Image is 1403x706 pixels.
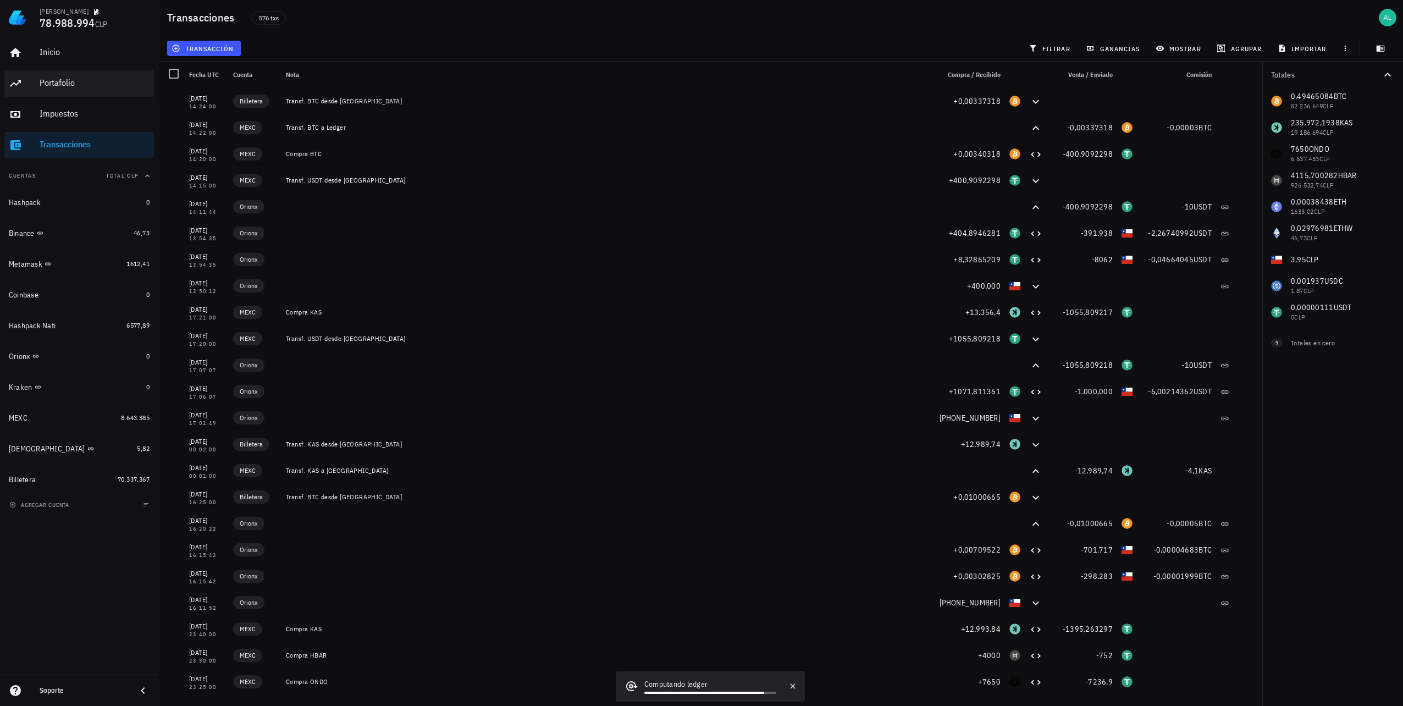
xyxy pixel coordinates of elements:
[1009,650,1020,661] div: HBAR-icon
[286,150,930,158] div: Compra BTC
[1185,466,1198,476] span: -4,1
[1262,62,1403,88] button: Totales
[1194,387,1212,396] span: USDT
[146,290,150,299] span: 0
[967,281,1001,291] span: +400.000
[40,78,150,88] div: Portafolio
[9,290,38,300] div: Coinbase
[1194,255,1212,264] span: USDT
[1009,175,1020,186] div: USDT-icon
[1075,466,1113,476] span: -12.989,74
[1198,123,1212,133] span: BTC
[1063,624,1113,634] span: -1395,263297
[174,44,234,53] span: transacción
[240,439,263,450] span: Billetera
[240,518,258,529] span: Orionx
[1009,676,1020,687] div: ONDO-icon
[953,545,1001,555] span: +0,00709522
[1009,333,1020,344] div: USDT-icon
[4,163,154,189] button: CuentasTotal CLP
[189,93,224,104] div: [DATE]
[1009,571,1020,582] div: BTC-icon
[189,262,224,268] div: 13:54:35
[1092,255,1113,264] span: -8062
[189,383,224,394] div: [DATE]
[189,104,224,109] div: 14:24:00
[189,119,224,130] div: [DATE]
[961,624,1001,634] span: +12.993,84
[1137,62,1216,88] div: Comisión
[240,280,258,291] span: Orionx
[1024,41,1077,56] button: filtrar
[1122,650,1133,661] div: USDT-icon
[240,544,258,555] span: Orionx
[1198,466,1212,476] span: KAS
[167,9,239,26] h1: Transacciones
[1009,148,1020,159] div: BTC-icon
[1271,71,1381,79] div: Totales
[9,229,35,238] div: Binance
[1009,597,1020,608] div: CLP-icon
[940,413,1001,423] span: [PHONE_NUMBER]
[240,412,258,423] span: Orionx
[1009,307,1020,318] div: KAS-icon
[9,444,85,454] div: [DEMOGRAPHIC_DATA]
[286,440,930,449] div: Transf. KAS desde [GEOGRAPHIC_DATA]
[1009,386,1020,397] div: USDT-icon
[189,621,224,632] div: [DATE]
[189,515,224,526] div: [DATE]
[1194,360,1212,370] span: USDT
[189,183,224,189] div: 14:15:00
[9,413,27,423] div: MEXC
[1009,96,1020,107] div: BTC-icon
[189,157,224,162] div: 14:20:00
[1088,44,1140,53] span: ganancias
[1122,386,1133,397] div: CLP-icon
[1063,307,1113,317] span: -1055,809217
[9,383,32,392] div: Kraken
[126,260,150,268] span: 1612,41
[1280,44,1327,53] span: importar
[4,282,154,308] a: Coinbase 0
[126,321,150,329] span: 6577,89
[1148,387,1194,396] span: -6,00214362
[1096,650,1113,660] span: -752
[137,444,150,453] span: 5,82
[286,123,930,132] div: Transf. BTC a Ledger
[4,101,154,128] a: Impuestos
[189,473,224,479] div: 00:01:00
[7,499,74,510] button: agregar cuenta
[644,679,776,692] div: Computando ledger
[189,436,224,447] div: [DATE]
[1009,544,1020,555] div: BTC-icon
[189,542,224,553] div: [DATE]
[1067,123,1113,133] span: -0,00337318
[240,492,263,503] span: Billetera
[1122,676,1133,687] div: USDT-icon
[949,334,1001,344] span: +1055,809218
[40,686,128,695] div: Soporte
[949,387,1001,396] span: +1071,811361
[4,466,154,493] a: Billetera 70.337.367
[189,368,224,373] div: 17:07:07
[189,489,224,500] div: [DATE]
[4,189,154,216] a: Hashpack 0
[281,62,935,88] div: Nota
[1009,439,1020,450] div: KAS-icon
[286,651,930,660] div: Compra HBAR
[953,492,1001,502] span: +0,01000665
[240,175,256,186] span: MEXC
[1153,571,1199,581] span: -0,00001999
[4,132,154,158] a: Transacciones
[12,501,69,509] span: agregar cuenta
[949,228,1001,238] span: +404,8946281
[134,229,150,237] span: 46,73
[240,650,256,661] span: MEXC
[189,647,224,658] div: [DATE]
[189,594,224,605] div: [DATE]
[953,149,1001,159] span: +0,00340318
[189,278,224,289] div: [DATE]
[1212,41,1268,56] button: agrupar
[286,308,930,317] div: Compra KAS
[146,383,150,391] span: 0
